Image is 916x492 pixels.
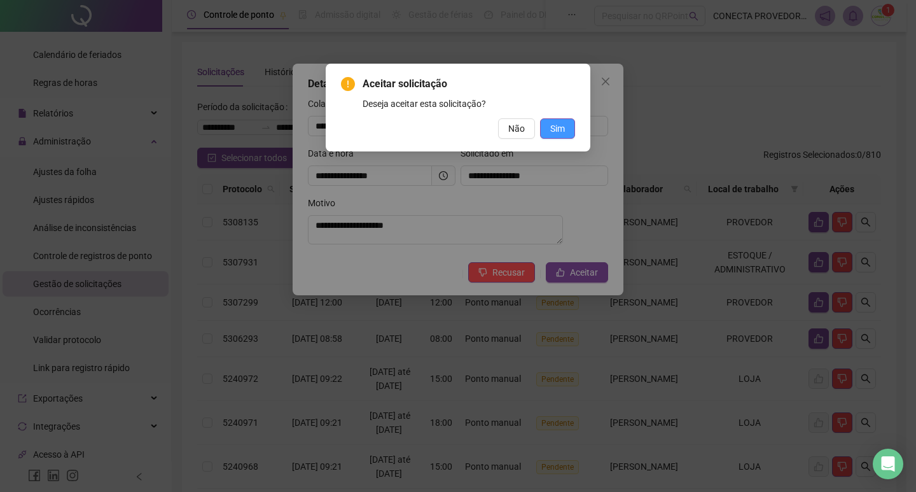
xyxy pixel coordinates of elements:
button: Não [498,118,535,139]
div: Open Intercom Messenger [873,449,903,479]
div: Deseja aceitar esta solicitação? [363,97,575,111]
span: Não [508,122,525,136]
span: Aceitar solicitação [363,76,575,92]
span: exclamation-circle [341,77,355,91]
span: Sim [550,122,565,136]
button: Sim [540,118,575,139]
